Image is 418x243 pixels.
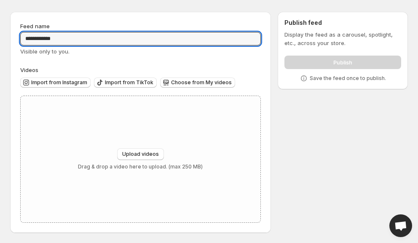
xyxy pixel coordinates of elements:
a: Open chat [389,214,412,237]
p: Drag & drop a video here to upload. (max 250 MB) [78,163,203,170]
span: Videos [20,67,38,73]
span: Import from Instagram [31,79,87,86]
span: Import from TikTok [105,79,153,86]
p: Save the feed once to publish. [310,75,386,82]
p: Display the feed as a carousel, spotlight, etc., across your store. [284,30,401,47]
button: Import from TikTok [94,77,157,88]
button: Import from Instagram [20,77,91,88]
span: Upload videos [122,151,159,158]
span: Visible only to you. [20,48,70,55]
span: Choose from My videos [171,79,232,86]
h2: Publish feed [284,19,401,27]
span: Feed name [20,23,50,29]
button: Choose from My videos [160,77,235,88]
button: Upload videos [117,148,164,160]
